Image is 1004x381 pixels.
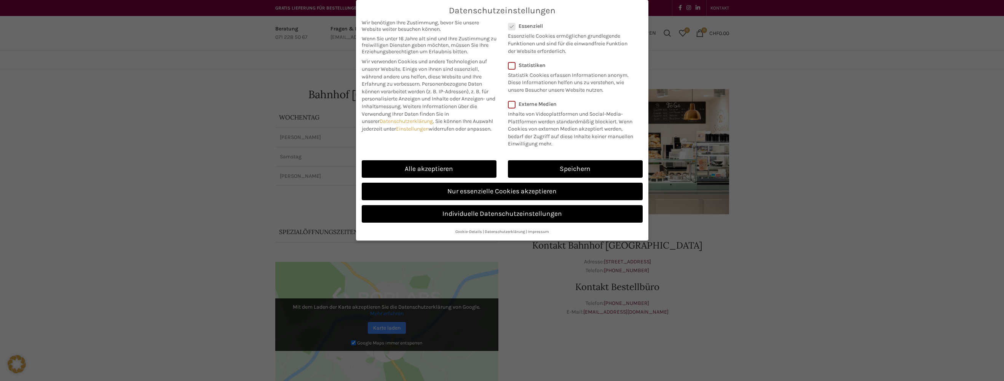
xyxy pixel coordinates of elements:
span: Wenn Sie unter 16 Jahre alt sind und Ihre Zustimmung zu freiwilligen Diensten geben möchten, müss... [362,35,496,55]
span: Wir benötigen Ihre Zustimmung, bevor Sie unsere Website weiter besuchen können. [362,19,496,32]
a: Datenschutzerklärung [485,229,525,234]
span: Wir verwenden Cookies und andere Technologien auf unserer Website. Einige von ihnen sind essenzie... [362,58,487,87]
label: Externe Medien [508,101,638,107]
a: Datenschutzerklärung [380,118,433,124]
a: Cookie-Details [455,229,482,234]
span: Weitere Informationen über die Verwendung Ihrer Daten finden Sie in unserer . [362,103,477,124]
span: Sie können Ihre Auswahl jederzeit unter widerrufen oder anpassen. [362,118,493,132]
span: Personenbezogene Daten können verarbeitet werden (z. B. IP-Adressen), z. B. für personalisierte A... [362,81,495,110]
a: Speichern [508,160,643,178]
label: Statistiken [508,62,633,69]
a: Einstellungen [396,126,429,132]
a: Nur essenzielle Cookies akzeptieren [362,183,643,200]
a: Impressum [528,229,549,234]
span: Datenschutzeinstellungen [449,6,555,16]
p: Statistik Cookies erfassen Informationen anonym. Diese Informationen helfen uns zu verstehen, wie... [508,69,633,94]
a: Alle akzeptieren [362,160,496,178]
a: Individuelle Datenschutzeinstellungen [362,205,643,223]
p: Inhalte von Videoplattformen und Social-Media-Plattformen werden standardmäßig blockiert. Wenn Co... [508,107,638,148]
label: Essenziell [508,23,633,29]
p: Essenzielle Cookies ermöglichen grundlegende Funktionen und sind für die einwandfreie Funktion de... [508,29,633,55]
